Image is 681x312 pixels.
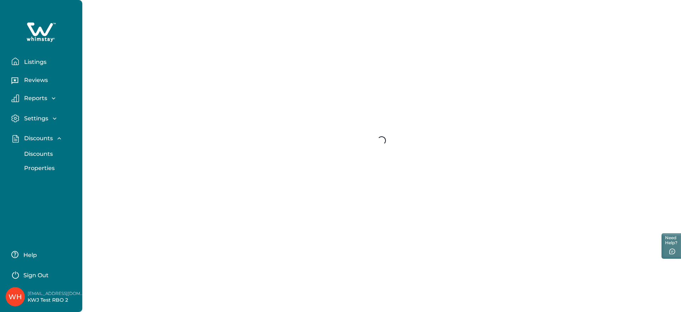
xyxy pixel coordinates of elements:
[22,165,55,172] p: Properties
[22,95,47,102] p: Reports
[22,115,48,122] p: Settings
[23,272,49,279] p: Sign Out
[11,54,77,69] button: Listings
[16,147,82,161] button: Discounts
[11,74,77,88] button: Reviews
[11,267,74,281] button: Sign Out
[11,147,77,175] div: Discounts
[11,94,77,102] button: Reports
[11,247,74,262] button: Help
[28,290,84,297] p: [EMAIL_ADDRESS][DOMAIN_NAME]
[21,252,37,259] p: Help
[22,77,48,84] p: Reviews
[16,161,82,175] button: Properties
[22,135,53,142] p: Discounts
[22,59,46,66] p: Listings
[28,297,84,304] p: KWJ Test RBO 2
[11,135,77,143] button: Discounts
[22,150,53,158] p: Discounts
[9,288,22,305] div: Whimstay Host
[11,114,77,122] button: Settings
